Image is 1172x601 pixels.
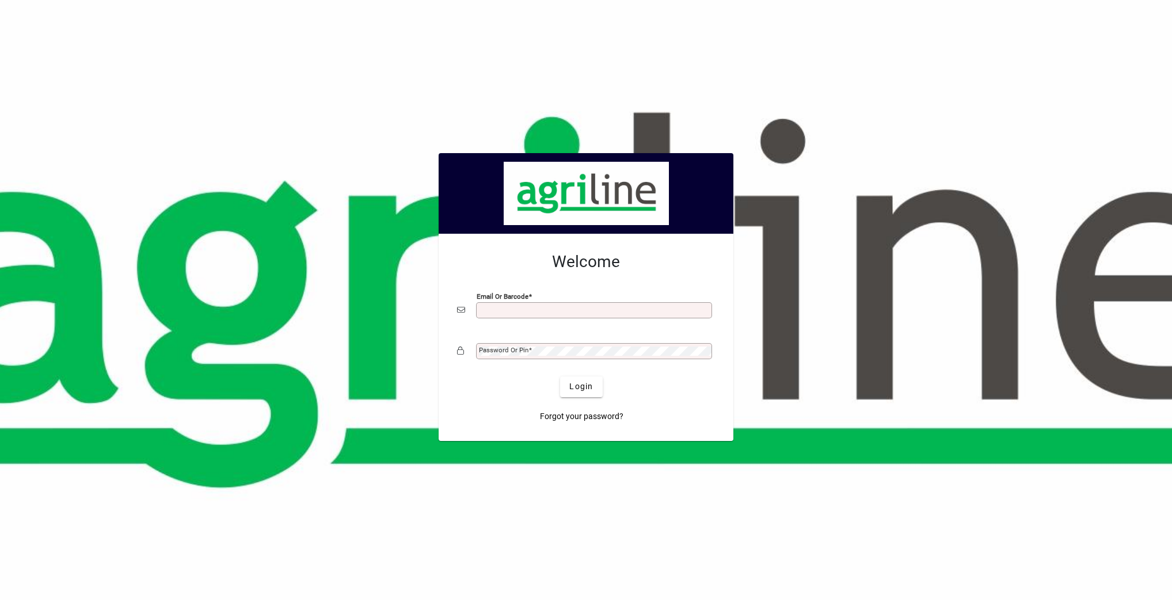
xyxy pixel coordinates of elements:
[457,252,715,272] h2: Welcome
[569,381,593,393] span: Login
[477,292,528,300] mat-label: Email or Barcode
[540,410,623,423] span: Forgot your password?
[535,406,628,427] a: Forgot your password?
[479,346,528,354] mat-label: Password or Pin
[560,376,602,397] button: Login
